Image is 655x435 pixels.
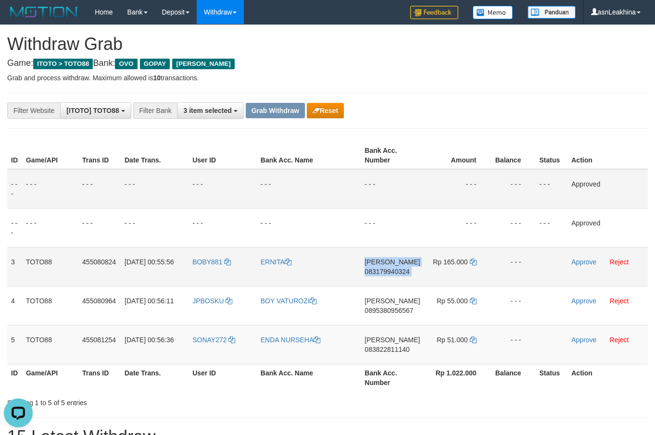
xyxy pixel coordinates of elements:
[121,364,189,391] th: Date Trans.
[192,336,227,344] span: SONAY272
[133,102,177,119] div: Filter Bank
[66,107,119,114] span: [ITOTO] TOTO88
[78,364,121,391] th: Trans ID
[22,247,78,286] td: TOTO88
[7,73,648,83] p: Grab and process withdraw. Maximum allowed is transactions.
[437,336,468,344] span: Rp 51.000
[7,325,22,364] td: 5
[361,208,424,247] td: - - -
[528,6,576,19] img: panduan.png
[424,208,491,247] td: - - -
[82,336,116,344] span: 455081254
[82,258,116,266] span: 455080824
[424,169,491,209] td: - - -
[491,286,536,325] td: - - -
[7,5,80,19] img: MOTION_logo.png
[257,364,361,391] th: Bank Acc. Name
[567,208,648,247] td: Approved
[7,142,22,169] th: ID
[7,102,60,119] div: Filter Website
[189,169,257,209] td: - - -
[189,208,257,247] td: - - -
[365,258,420,266] span: [PERSON_NAME]
[473,6,513,19] img: Button%20Memo.svg
[433,258,467,266] span: Rp 165.000
[192,258,231,266] a: BOBY881
[491,325,536,364] td: - - -
[22,208,78,247] td: - - -
[610,336,629,344] a: Reject
[22,286,78,325] td: TOTO88
[261,336,320,344] a: ENDA NURSEHA
[571,297,596,305] a: Approve
[7,247,22,286] td: 3
[125,336,174,344] span: [DATE] 00:56:36
[567,142,648,169] th: Action
[470,258,477,266] a: Copy 165000 to clipboard
[571,258,596,266] a: Approve
[78,142,121,169] th: Trans ID
[307,103,344,118] button: Reset
[7,59,648,68] h4: Game: Bank:
[22,364,78,391] th: Game/API
[7,35,648,54] h1: Withdraw Grab
[470,297,477,305] a: Copy 55000 to clipboard
[4,4,33,33] button: Open LiveChat chat widget
[257,142,361,169] th: Bank Acc. Name
[192,297,224,305] span: JPBOSKU
[7,208,22,247] td: - - -
[365,297,420,305] span: [PERSON_NAME]
[610,297,629,305] a: Reject
[361,169,424,209] td: - - -
[470,336,477,344] a: Copy 51000 to clipboard
[257,169,361,209] td: - - -
[22,169,78,209] td: - - -
[192,336,235,344] a: SONAY272
[410,6,458,19] img: Feedback.jpg
[140,59,170,69] span: GOPAY
[121,142,189,169] th: Date Trans.
[78,208,121,247] td: - - -
[535,364,567,391] th: Status
[183,107,231,114] span: 3 item selected
[60,102,131,119] button: [ITOTO] TOTO88
[567,364,648,391] th: Action
[365,346,409,353] span: Copy 083822811140 to clipboard
[365,307,413,314] span: Copy 0895380956567 to clipboard
[424,364,491,391] th: Rp 1.022.000
[365,336,420,344] span: [PERSON_NAME]
[7,394,266,408] div: Showing 1 to 5 of 5 entries
[571,336,596,344] a: Approve
[192,258,222,266] span: BOBY881
[491,364,536,391] th: Balance
[491,169,536,209] td: - - -
[361,364,424,391] th: Bank Acc. Number
[177,102,243,119] button: 3 item selected
[125,258,174,266] span: [DATE] 00:55:56
[365,268,409,275] span: Copy 083179940324 to clipboard
[172,59,234,69] span: [PERSON_NAME]
[192,297,232,305] a: JPBOSKU
[535,169,567,209] td: - - -
[491,142,536,169] th: Balance
[437,297,468,305] span: Rp 55.000
[361,142,424,169] th: Bank Acc. Number
[261,297,316,305] a: BOY VATUROZI
[121,169,189,209] td: - - -
[153,74,161,82] strong: 10
[610,258,629,266] a: Reject
[535,142,567,169] th: Status
[82,297,116,305] span: 455080964
[491,247,536,286] td: - - -
[22,142,78,169] th: Game/API
[33,59,93,69] span: ITOTO > TOTO88
[121,208,189,247] td: - - -
[78,169,121,209] td: - - -
[22,325,78,364] td: TOTO88
[535,208,567,247] td: - - -
[424,142,491,169] th: Amount
[7,286,22,325] td: 4
[257,208,361,247] td: - - -
[115,59,137,69] span: OVO
[491,208,536,247] td: - - -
